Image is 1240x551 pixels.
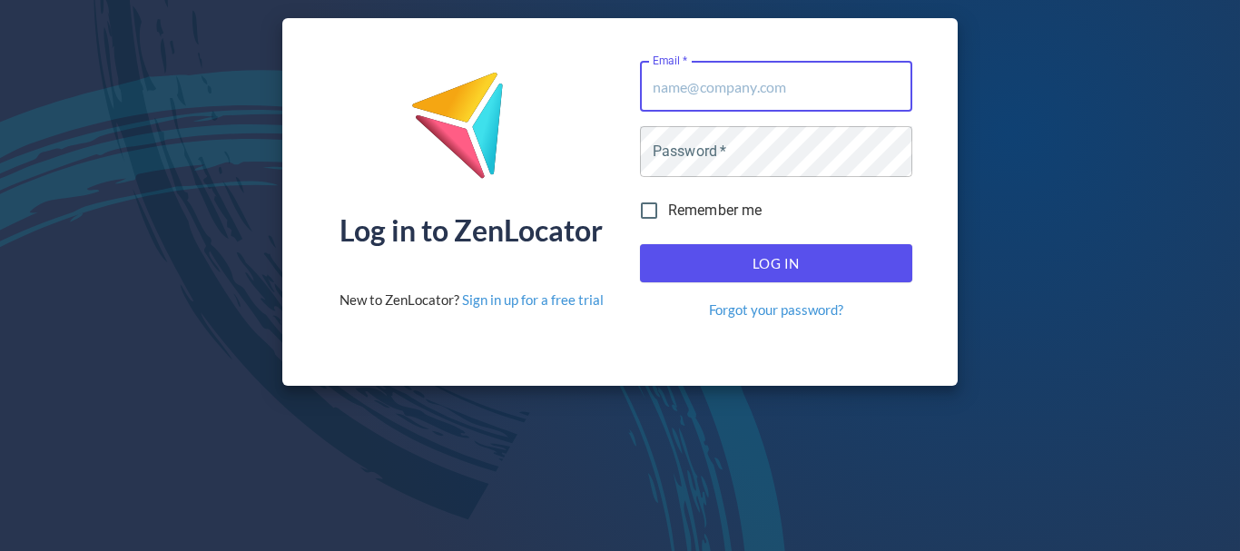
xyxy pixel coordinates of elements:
span: Log In [660,251,892,275]
div: Log in to ZenLocator [340,216,603,245]
div: New to ZenLocator? [340,290,604,310]
span: Remember me [668,200,763,221]
input: name@company.com [640,61,912,112]
a: Sign in up for a free trial [462,291,604,308]
button: Log In [640,244,912,282]
a: Forgot your password? [709,300,843,320]
img: ZenLocator [410,71,532,193]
